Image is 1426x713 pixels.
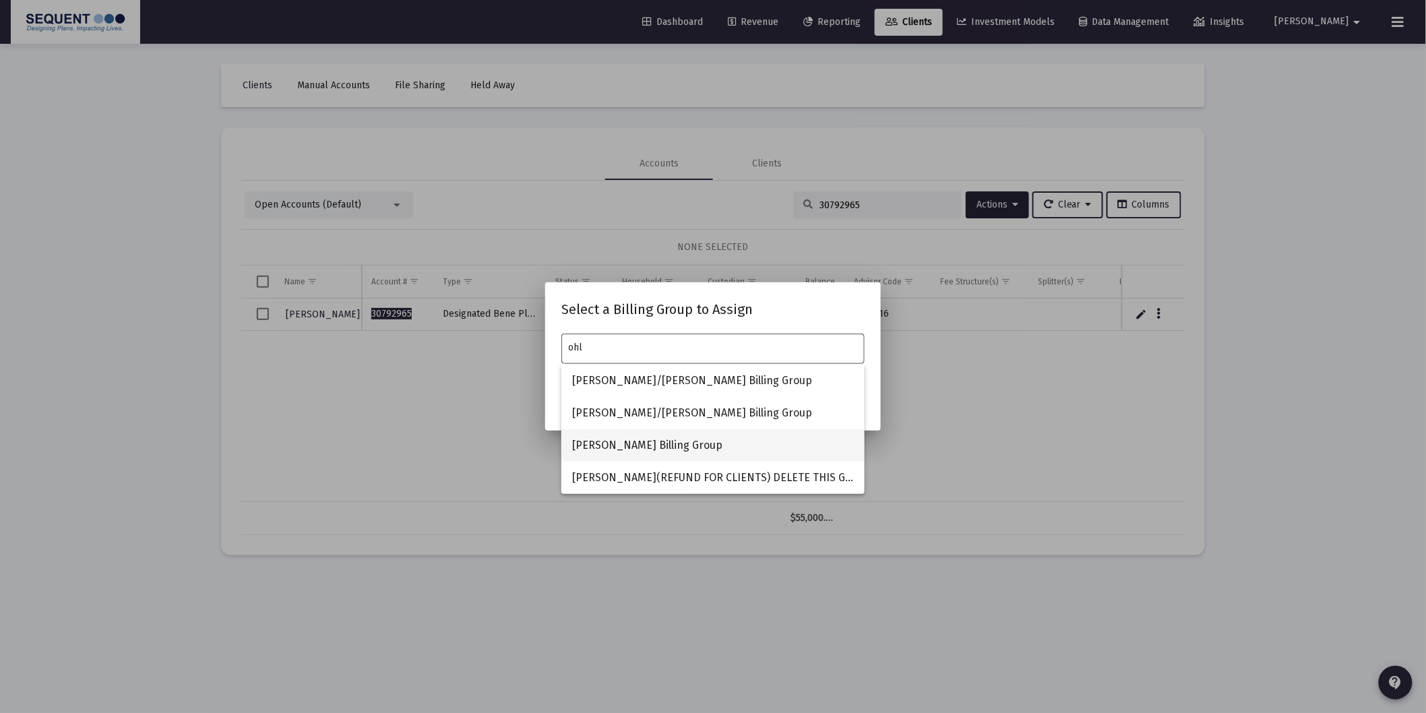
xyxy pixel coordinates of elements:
[572,429,854,462] span: [PERSON_NAME] Billing Group
[572,365,854,397] span: [PERSON_NAME]/[PERSON_NAME] Billing Group
[572,397,854,429] span: [PERSON_NAME]/[PERSON_NAME] Billing Group
[561,299,865,320] h2: Select a Billing Group to Assign
[569,342,858,353] input: Select a billing group
[572,462,854,494] span: [PERSON_NAME](REFUND FOR CLIENTS) DELETE THIS GROUP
